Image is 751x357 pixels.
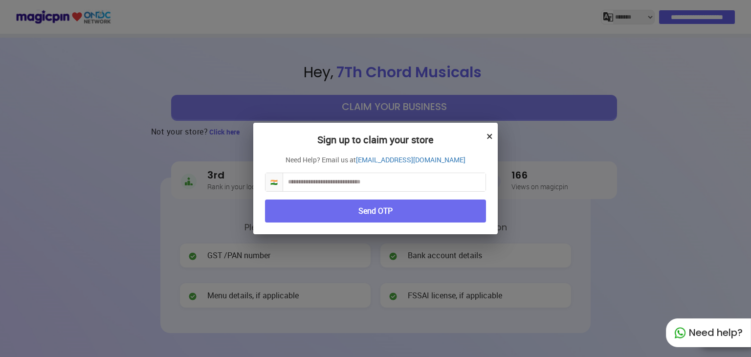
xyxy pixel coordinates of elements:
h2: Sign up to claim your store [265,134,486,155]
div: Need help? [666,318,751,347]
button: Send OTP [265,200,486,223]
p: Need Help? Email us at [265,155,486,165]
a: [EMAIL_ADDRESS][DOMAIN_NAME] [356,155,465,165]
button: × [486,128,493,144]
span: 🇮🇳 [265,173,283,191]
img: whatapp_green.7240e66a.svg [674,327,686,339]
